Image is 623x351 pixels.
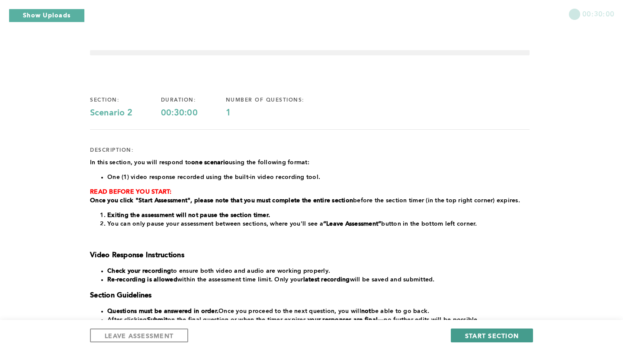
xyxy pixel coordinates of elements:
span: 00:30:00 [582,9,614,19]
li: You can only pause your assessment between sections, where you'll see a button in the bottom left... [107,220,530,228]
strong: “Leave Assessment” [323,221,382,227]
button: LEAVE ASSESSMENT [90,329,188,342]
span: In this section, you will respond to [90,160,191,166]
strong: Once you click "Start Assessment", please note that you must complete the entire section [90,198,353,204]
div: description: [90,147,134,154]
span: using the following format: [229,160,309,166]
strong: latest recording [303,277,350,283]
span: One (1) video response recorded using the built-in video recording tool. [107,174,320,180]
strong: Questions must be answered in order. [107,308,218,314]
div: Scenario 2 [90,108,161,118]
h3: Section Guidelines [90,291,530,300]
div: number of questions: [226,97,333,104]
strong: one scenario [191,160,229,166]
strong: Submit [147,317,168,323]
button: Show Uploads [9,9,85,22]
strong: Check your recording [107,268,171,274]
strong: not [361,308,371,314]
button: START SECTION [451,329,533,342]
strong: READ BEFORE YOU START: [90,189,172,195]
strong: your responses are final [308,317,378,323]
span: LEAVE ASSESSMENT [105,332,173,340]
li: Once you proceed to the next question, you will be able to go back. [107,307,530,316]
span: START SECTION [465,332,519,340]
h3: Video Response Instructions [90,251,530,260]
div: section: [90,97,161,104]
div: duration: [161,97,226,104]
div: 00:30:00 [161,108,226,118]
div: 1 [226,108,333,118]
li: After clicking on the final question or when the timer expires, —no further edits will be possible. [107,316,530,324]
strong: Re-recording is allowed [107,277,177,283]
li: to ensure both video and audio are working properly. [107,267,530,275]
p: before the section timer (in the top right corner) expires. [90,196,530,205]
strong: Exiting the assessment will not pause the section timer. [107,212,270,218]
li: within the assessment time limit. Only your will be saved and submitted. [107,275,530,284]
